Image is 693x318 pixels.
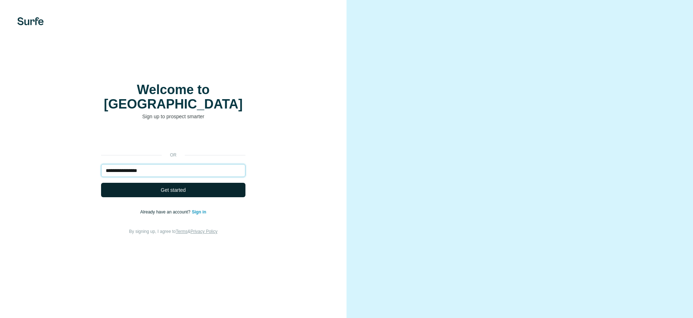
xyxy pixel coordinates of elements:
[97,131,249,147] iframe: כפתור לכניסה באמצעות חשבון Google
[129,229,218,234] span: By signing up, I agree to &
[101,83,245,111] h1: Welcome to [GEOGRAPHIC_DATA]
[192,209,206,215] a: Sign in
[140,209,192,215] span: Already have an account?
[162,152,185,158] p: or
[101,113,245,120] p: Sign up to prospect smarter
[191,229,218,234] a: Privacy Policy
[17,17,44,25] img: Surfe's logo
[161,186,186,194] span: Get started
[101,183,245,197] button: Get started
[176,229,188,234] a: Terms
